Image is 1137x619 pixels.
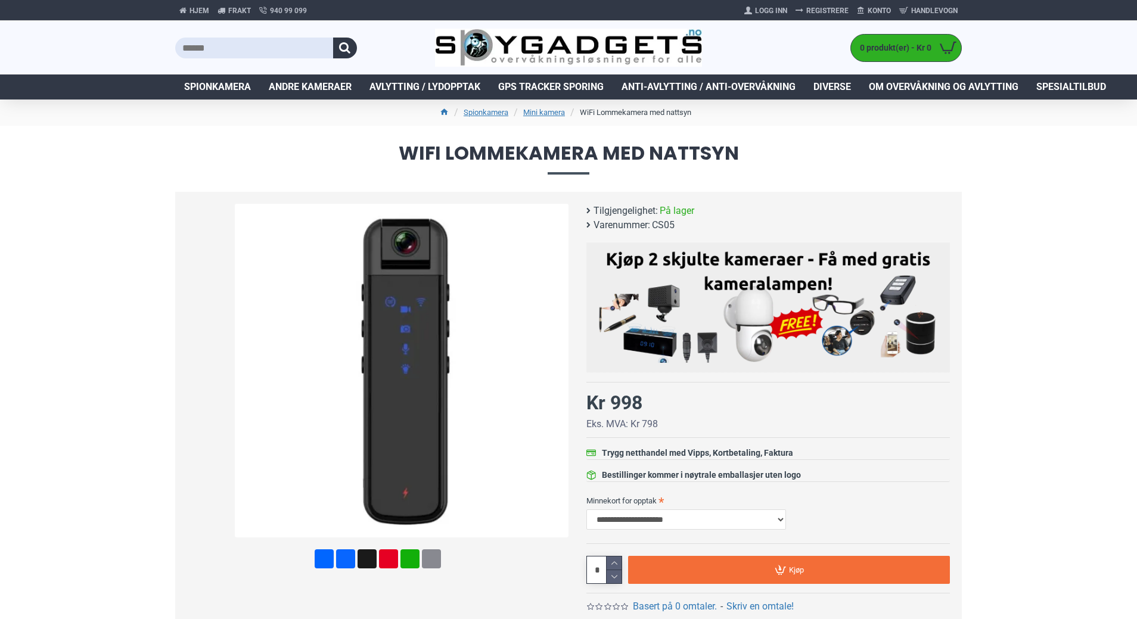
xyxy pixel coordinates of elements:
[851,42,934,54] span: 0 produkt(er) - Kr 0
[523,107,565,119] a: Mini kamera
[602,469,801,481] div: Bestillinger kommer i nøytrale emballasjer uten logo
[895,1,962,20] a: Handlevogn
[269,80,352,94] span: Andre kameraer
[660,204,694,218] span: På lager
[228,5,251,16] span: Frakt
[594,204,658,218] b: Tilgjengelighet:
[399,549,421,568] a: WhatsApp
[806,5,849,16] span: Registrere
[421,549,442,568] a: Email
[356,549,378,568] a: X
[184,80,251,94] span: Spionkamera
[633,599,717,614] a: Basert på 0 omtaler.
[652,218,675,232] span: CS05
[594,218,650,232] b: Varenummer:
[464,107,508,119] a: Spionkamera
[868,5,891,16] span: Konto
[378,549,399,568] a: Pinterest
[270,5,307,16] span: 940 99 099
[369,80,480,94] span: Avlytting / Lydopptak
[435,29,703,67] img: SpyGadgets.no
[755,5,787,16] span: Logg Inn
[860,74,1027,99] a: Om overvåkning og avlytting
[602,447,793,459] div: Trygg netthandel med Vipps, Kortbetaling, Faktura
[175,74,260,99] a: Spionkamera
[498,80,604,94] span: GPS Tracker Sporing
[726,599,794,614] a: Skriv en omtale!
[235,204,568,537] img: Lommekamera med nattsyn - SpyGadgets.no
[189,5,209,16] span: Hjem
[613,74,804,99] a: Anti-avlytting / Anti-overvåkning
[586,491,950,510] label: Minnekort for opptak
[791,1,853,20] a: Registrere
[335,549,356,568] a: Facebook
[804,74,860,99] a: Diverse
[740,1,791,20] a: Logg Inn
[813,80,851,94] span: Diverse
[489,74,613,99] a: GPS Tracker Sporing
[313,549,335,568] a: Share
[789,566,804,574] span: Kjøp
[361,74,489,99] a: Avlytting / Lydopptak
[869,80,1018,94] span: Om overvåkning og avlytting
[622,80,796,94] span: Anti-avlytting / Anti-overvåkning
[720,601,723,612] b: -
[1027,74,1115,99] a: Spesialtilbud
[175,144,962,174] span: WiFi Lommekamera med nattsyn
[851,35,961,61] a: 0 produkt(er) - Kr 0
[586,388,642,417] div: Kr 998
[853,1,895,20] a: Konto
[260,74,361,99] a: Andre kameraer
[1036,80,1106,94] span: Spesialtilbud
[911,5,958,16] span: Handlevogn
[595,248,941,363] img: Kjøp 2 skjulte kameraer – Få med gratis kameralampe!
